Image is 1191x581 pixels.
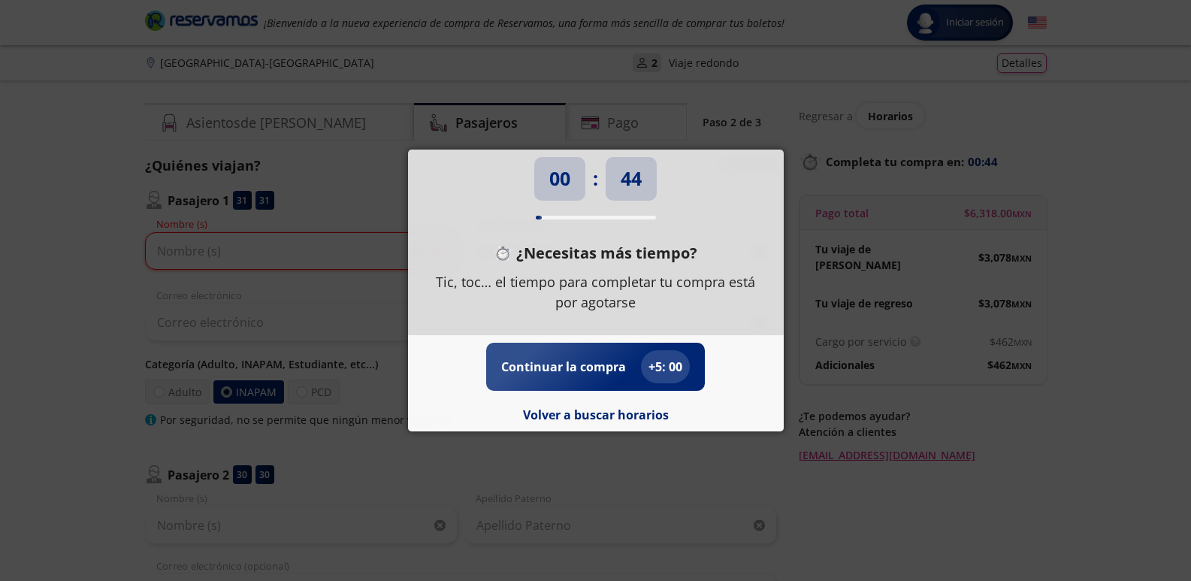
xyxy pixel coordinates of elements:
[549,165,570,193] p: 00
[593,165,598,193] p: :
[501,358,626,376] p: Continuar la compra
[523,406,669,424] button: Volver a buscar horarios
[501,350,690,383] button: Continuar la compra+5: 00
[1104,494,1176,566] iframe: Messagebird Livechat Widget
[648,358,682,376] p: + 5 : 00
[431,272,761,313] p: Tic, toc… el tiempo para completar tu compra está por agotarse
[621,165,642,193] p: 44
[516,242,697,265] p: ¿Necesitas más tiempo?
